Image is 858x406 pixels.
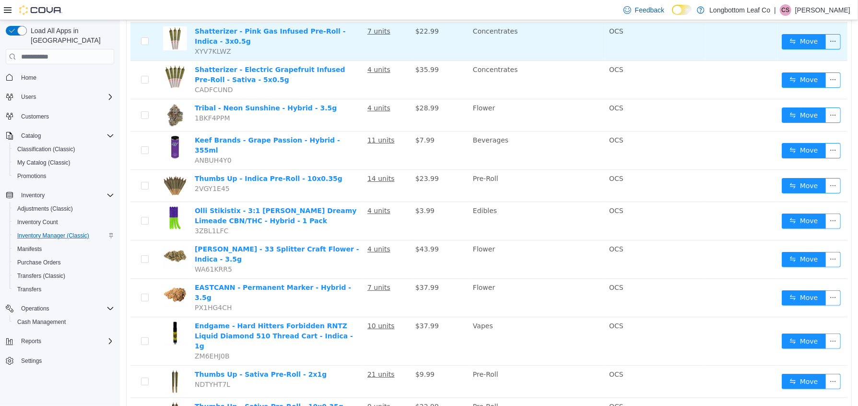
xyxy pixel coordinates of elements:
u: 7 units [247,7,270,15]
span: $23.99 [295,155,319,162]
img: Olli Stikistix - 3:1 Berry Dreamy Limeade CBN/THC - Hybrid - 1 Pack hero shot [43,186,67,210]
span: ZM6EHJ0B [75,332,110,340]
span: Load All Apps in [GEOGRAPHIC_DATA] [27,26,114,45]
span: $37.99 [295,263,319,271]
a: Endgame - Hard Hitters Forbidden RNTZ Liquid Diamond 510 Thread Cart - Indica - 1g [75,302,233,330]
u: 4 units [247,84,270,92]
span: $43.99 [295,225,319,233]
span: $35.99 [295,46,319,53]
span: Inventory [17,190,114,201]
u: 21 units [247,350,275,358]
span: Inventory Manager (Classic) [13,230,114,241]
span: Customers [17,110,114,122]
button: Transfers (Classic) [10,269,118,283]
span: Customers [21,113,49,120]
button: icon: swapMove [662,313,706,329]
span: OCS [489,350,504,358]
span: Settings [21,357,42,365]
span: OCS [489,187,504,194]
u: 7 units [247,263,270,271]
span: OCS [489,382,504,390]
span: OCS [489,116,504,124]
img: Thumbs Up - Sativa Pre-Roll - 10x0.35g hero shot [43,382,67,406]
button: Purchase Orders [10,256,118,269]
span: NDTYHT7L [75,360,110,368]
u: 9 units [247,382,270,390]
span: OCS [489,302,504,310]
a: Olli Stikistix - 3:1 [PERSON_NAME] Dreamy Limeade CBN/THC - Hybrid - 1 Pack [75,187,236,204]
img: Cova [19,5,62,15]
span: OCS [489,155,504,162]
a: Manifests [13,243,46,255]
span: $7.99 [295,116,315,124]
img: Woody Nelson - 33 Splitter Craft Flower - Indica - 3.5g hero shot [43,224,67,248]
span: Reports [21,337,41,345]
button: Users [2,90,118,104]
span: Catalog [21,132,41,140]
a: Shatterizer - Electric Grapefruit Infused Pre-Roll - Sativa - 5x0.5g [75,46,225,63]
button: icon: swapMove [662,87,706,103]
img: Thumbs Up - Indica Pre-Roll - 10x0.35g hero shot [43,154,67,178]
span: WA61KRR5 [75,245,112,253]
span: Promotions [17,172,47,180]
button: icon: ellipsis [705,87,721,103]
img: Shatterizer - Pink Gas Infused Pre-Roll - Indica - 3x0.5g hero shot [43,6,67,30]
a: Shatterizer - Pink Gas Infused Pre-Roll - Indica - 3x0.5g [75,7,226,25]
span: My Catalog (Classic) [13,157,114,168]
button: icon: ellipsis [705,193,721,209]
a: Feedback [620,0,668,20]
span: Transfers [13,284,114,295]
span: $22.99 [295,7,319,15]
u: 4 units [247,46,270,53]
u: 11 units [247,116,275,124]
img: EASTCANN - Permanent Marker - Hybrid - 3.5g hero shot [43,263,67,287]
span: Cash Management [13,316,114,328]
img: Thumbs Up - Sativa Pre-Roll - 2x1g hero shot [43,349,67,373]
a: Inventory Count [13,216,62,228]
span: Adjustments (Classic) [13,203,114,215]
td: Flower [349,79,485,111]
button: Inventory [2,189,118,202]
span: $9.99 [295,350,315,358]
span: 1BKF4PPM [75,94,110,102]
a: My Catalog (Classic) [13,157,74,168]
span: Inventory [21,191,45,199]
p: [PERSON_NAME] [795,4,850,16]
span: CS [782,4,790,16]
td: Edibles [349,182,485,220]
span: Manifests [13,243,114,255]
span: Feedback [635,5,664,15]
span: OCS [489,263,504,271]
a: Cash Management [13,316,70,328]
a: Transfers (Classic) [13,270,69,282]
u: 10 units [247,302,275,310]
span: Users [17,91,114,103]
button: icon: swapMove [662,52,706,68]
button: icon: swapMove [662,123,706,138]
a: Transfers [13,284,45,295]
nav: Complex example [6,66,114,393]
button: Customers [2,109,118,123]
td: Pre-Roll [349,346,485,378]
button: Catalog [2,129,118,143]
span: My Catalog (Classic) [17,159,71,167]
button: Transfers [10,283,118,296]
span: Adjustments (Classic) [17,205,73,213]
span: Inventory Count [13,216,114,228]
span: Inventory Manager (Classic) [17,232,89,239]
td: Concentrates [349,2,485,41]
button: icon: ellipsis [705,14,721,29]
td: Pre-Roll [349,150,485,182]
button: Adjustments (Classic) [10,202,118,215]
button: Inventory Manager (Classic) [10,229,118,242]
img: Keef Brands - Grape Passion - Hybrid - 355ml hero shot [43,115,67,139]
button: Catalog [17,130,45,142]
button: icon: swapMove [662,232,706,247]
button: Users [17,91,40,103]
a: Thumbs Up - Sativa Pre-Roll - 10x0.35g [75,382,223,390]
td: Vapes [349,297,485,346]
span: Settings [17,355,114,367]
span: $22.99 [295,382,319,390]
span: Reports [17,335,114,347]
button: icon: ellipsis [705,313,721,329]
